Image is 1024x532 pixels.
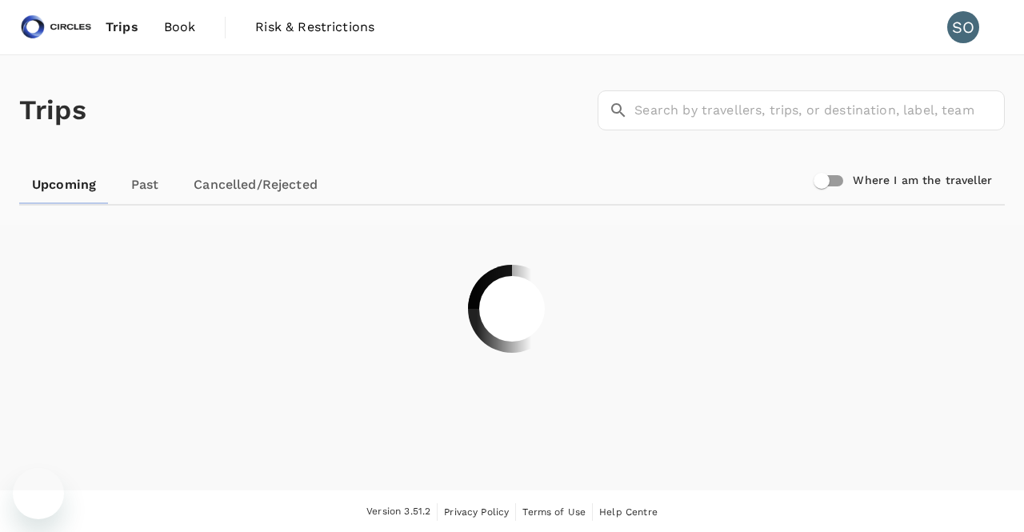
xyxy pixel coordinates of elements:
input: Search by travellers, trips, or destination, label, team [634,90,1005,130]
a: Upcoming [19,166,109,204]
a: Terms of Use [522,503,586,521]
span: Help Centre [599,506,658,518]
span: Trips [106,18,138,37]
span: Version 3.51.2 [366,504,430,520]
a: Help Centre [599,503,658,521]
img: Circles [19,10,93,45]
a: Privacy Policy [444,503,509,521]
h1: Trips [19,55,86,166]
span: Terms of Use [522,506,586,518]
h6: Where I am the traveller [853,172,992,190]
div: SO [947,11,979,43]
a: Cancelled/Rejected [181,166,330,204]
span: Book [164,18,196,37]
a: Past [109,166,181,204]
iframe: Button to launch messaging window [13,468,64,519]
span: Risk & Restrictions [255,18,374,37]
span: Privacy Policy [444,506,509,518]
